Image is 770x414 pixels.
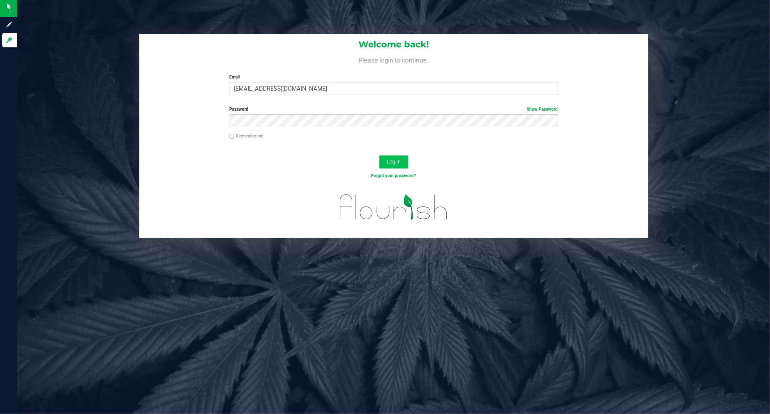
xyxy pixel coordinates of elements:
[5,21,13,28] inline-svg: Sign up
[371,173,416,178] a: Forgot your password?
[379,155,408,168] button: Log In
[230,133,264,139] label: Remember me
[330,187,457,227] img: flourish_logo.svg
[139,55,648,64] h4: Please login to continue.
[230,74,558,80] label: Email
[527,107,558,112] a: Show Password
[139,40,648,49] h1: Welcome back!
[387,159,401,165] span: Log In
[230,107,249,112] span: Password
[5,37,13,44] inline-svg: Log in
[230,134,235,139] input: Remember me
